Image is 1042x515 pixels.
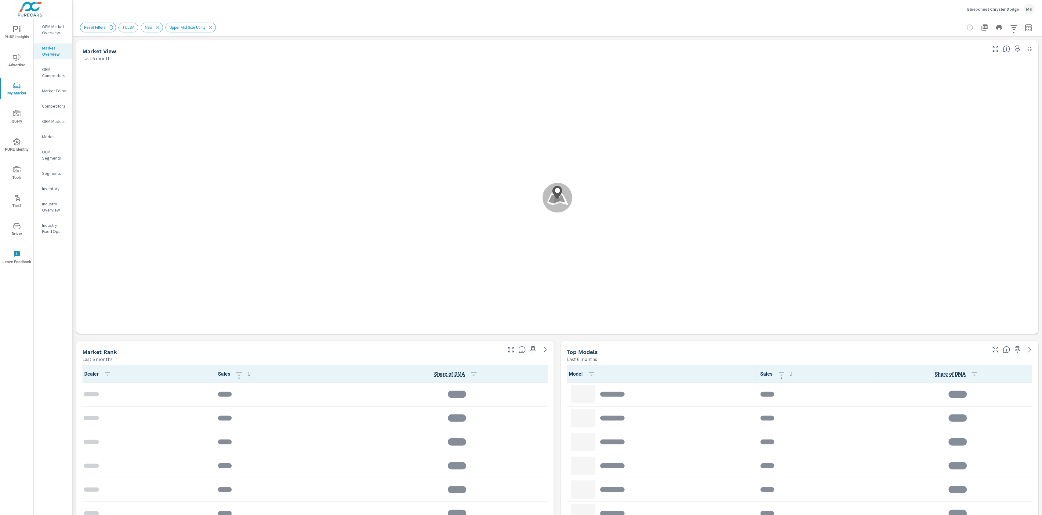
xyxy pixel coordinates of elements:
div: Inventory [34,184,72,193]
span: My Market [2,82,31,97]
span: Find the biggest opportunities within your model lineup nationwide. [Source: Market registration ... [1003,346,1010,353]
div: ME [1024,4,1035,15]
p: Last 6 months [82,355,113,363]
p: Market Overview [42,45,67,57]
span: Model [569,370,598,378]
span: Advertise [2,54,31,69]
div: New [141,23,163,32]
div: Segments [34,169,72,178]
span: Sales [218,370,252,378]
span: Dealer Sales / Total Market Sales. [434,370,465,378]
span: Leave Feedback [2,251,31,266]
span: Driver [2,223,31,237]
div: Competitors [34,101,72,111]
button: Select Date Range [1022,21,1035,34]
p: Models [42,134,67,140]
span: Query [2,110,31,125]
span: TULSA [119,25,138,30]
span: Save this to your personalized report [1013,345,1022,355]
div: Models [34,132,72,141]
p: Industry Overview [42,201,67,213]
span: Share of DMA [434,370,480,378]
p: OEM Segments [42,149,67,161]
div: Market Editor [34,86,72,95]
p: Market Editor [42,88,67,94]
button: Apply Filters [1008,21,1020,34]
span: Tier2 [2,194,31,209]
button: Minimize Widget [1025,44,1035,54]
p: Inventory [42,186,67,192]
span: PURE Insights [2,26,31,41]
div: OEM Market Overview [34,22,72,37]
span: PURE Identity [2,138,31,153]
div: nav menu [0,18,33,271]
h5: Market View [82,48,116,54]
p: Industry Fixed Ops [42,222,67,234]
div: Upper Mid Size Utility [165,23,216,32]
div: OEM Competitors [34,65,72,80]
div: Industry Overview [34,199,72,215]
span: Sales [761,370,795,378]
a: See more details in report [1025,345,1035,355]
span: New [141,25,156,30]
button: Print Report [993,21,1005,34]
p: Bluebonnet Chrysler Dodge [967,6,1019,12]
span: Share of DMA [935,370,981,378]
span: Dealer [84,370,114,378]
div: Industry Fixed Ops [34,221,72,236]
button: Make Fullscreen [991,345,1000,355]
span: Reset Filters [80,25,109,30]
p: OEM Competitors [42,66,67,79]
a: See more details in report [540,345,550,355]
button: Make Fullscreen [991,44,1000,54]
div: Market Overview [34,43,72,59]
p: OEM Models [42,118,67,124]
button: "Export Report to PDF" [978,21,991,34]
div: OEM Models [34,117,72,126]
div: OEM Segments [34,147,72,163]
p: Last 6 months [567,355,597,363]
span: Market Rank shows you how dealerships rank, in terms of sales, against other dealerships nationwi... [518,346,526,353]
p: Segments [42,170,67,176]
span: Save this to your personalized report [528,345,538,355]
span: Tools [2,166,31,181]
span: Model Sales / Total Market Sales. [935,370,966,378]
span: Upper Mid Size Utility [166,25,209,30]
p: OEM Market Overview [42,24,67,36]
p: Last 6 months [82,55,113,62]
button: Make Fullscreen [506,345,516,355]
h5: Top Models [567,349,598,355]
div: Reset Filters [80,23,116,32]
span: Understand by postal code where vehicles are selling. [Source: Market registration data from thir... [1003,45,1010,53]
p: Competitors [42,103,67,109]
span: Save this to your personalized report [1013,44,1022,54]
h5: Market Rank [82,349,117,355]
